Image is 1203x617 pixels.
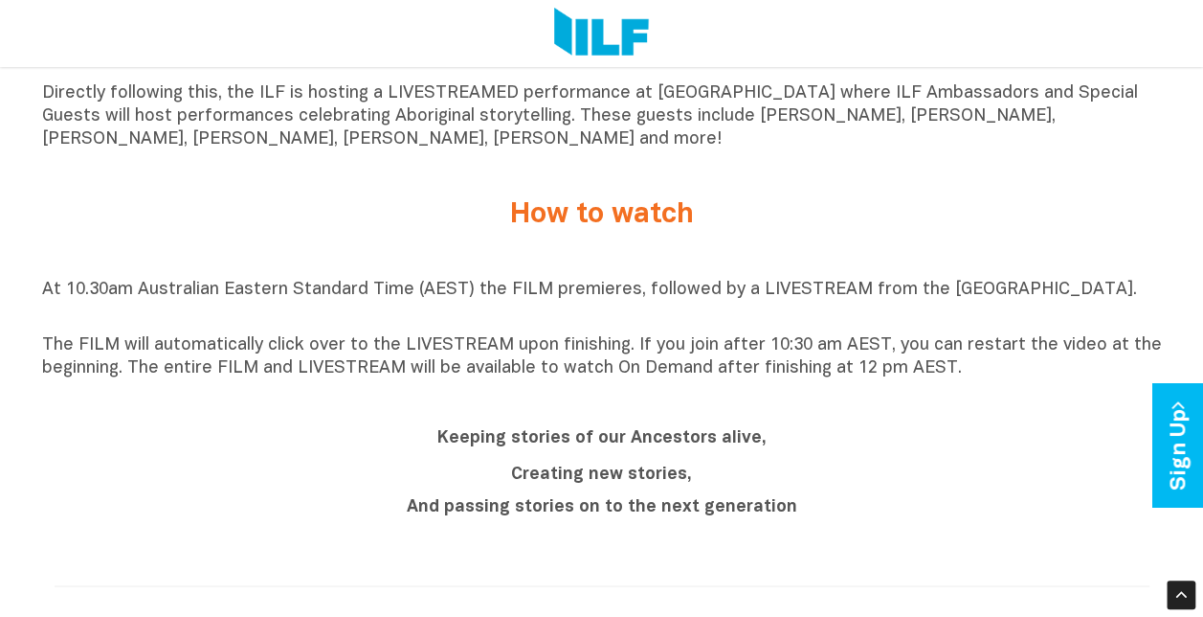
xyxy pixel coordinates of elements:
h2: How to watch [243,199,961,231]
div: Scroll Back to Top [1167,581,1195,609]
b: Creating new stories, [511,466,692,482]
p: At 10.30am Australian Eastern Standard Time (AEST) the FILM premieres, followed by a LIVESTREAM f... [42,279,1162,325]
img: Logo [554,8,649,59]
b: Keeping stories of our Ancestors alive, [437,429,767,446]
b: And passing stories on to the next generation [407,498,797,514]
p: The FILM will automatically click over to the LIVESTREAM upon finishing. If you join after 10:30 ... [42,334,1162,380]
p: Directly following this, the ILF is hosting a LIVESTREAMED performance at [GEOGRAPHIC_DATA] where... [42,82,1162,151]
